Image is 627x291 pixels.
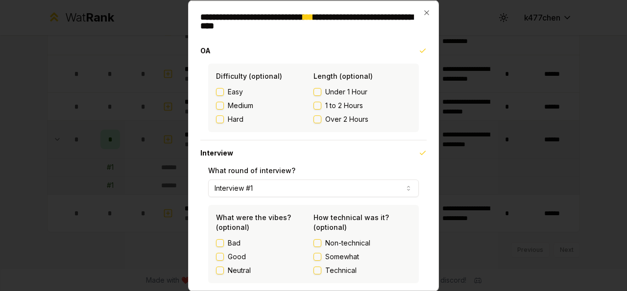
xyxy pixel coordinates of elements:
div: OA [200,63,427,139]
span: 1 to 2 Hours [325,100,363,110]
label: Difficulty (optional) [216,71,282,80]
label: Length (optional) [313,71,373,80]
label: What round of interview? [208,166,295,174]
button: Over 2 Hours [313,115,321,123]
label: Bad [228,238,241,247]
button: Hard [216,115,224,123]
span: Hard [228,114,243,124]
button: Medium [216,101,224,109]
div: Interview [200,165,427,291]
label: How technical was it? (optional) [313,213,389,231]
span: Somewhat [325,251,359,261]
span: Over 2 Hours [325,114,368,124]
span: Technical [325,265,357,275]
button: Somewhat [313,252,321,260]
button: Under 1 Hour [313,88,321,95]
button: Technical [313,266,321,274]
button: 1 to 2 Hours [313,101,321,109]
button: Easy [216,88,224,95]
span: Under 1 Hour [325,87,367,96]
span: Easy [228,87,243,96]
button: Non-technical [313,239,321,246]
button: OA [200,38,427,63]
span: Medium [228,100,253,110]
label: Neutral [228,265,251,275]
label: Good [228,251,246,261]
button: Interview [200,140,427,165]
label: What were the vibes? (optional) [216,213,291,231]
span: Non-technical [325,238,370,247]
